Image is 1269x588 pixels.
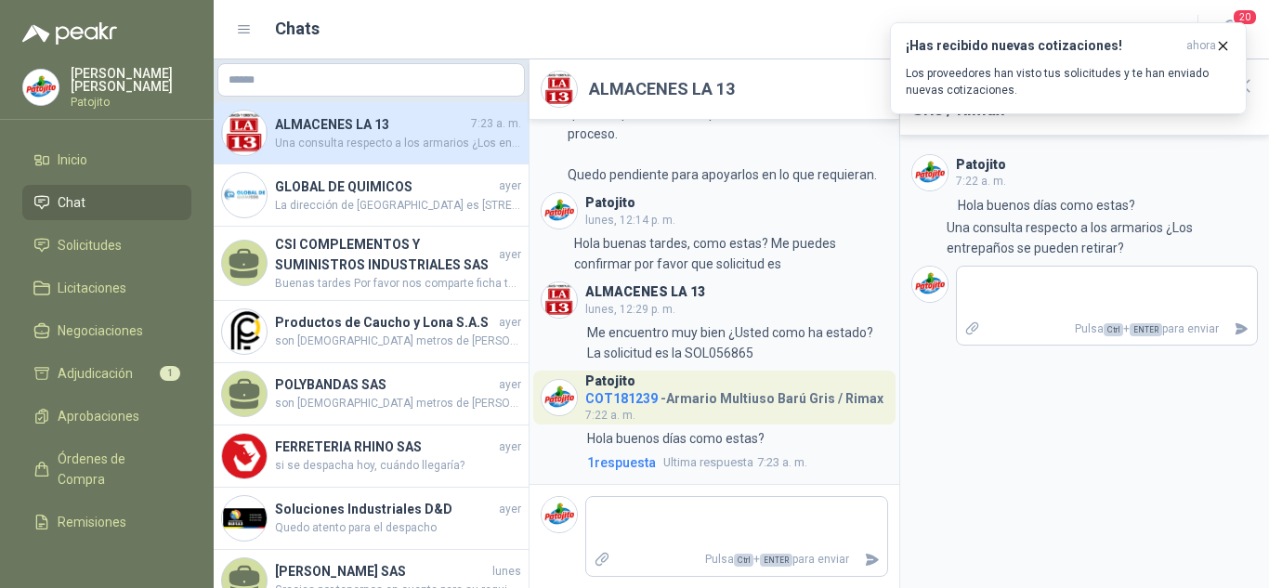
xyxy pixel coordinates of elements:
span: ayer [499,438,521,456]
a: Negociaciones [22,313,191,348]
span: Ctrl [1104,323,1123,336]
p: Hola buenos días como estas? [958,195,1135,216]
img: Company Logo [542,380,577,415]
img: Company Logo [222,173,267,217]
h4: - Armario Multiuso Barú Gris / Rimax [585,386,883,404]
img: Company Logo [222,111,267,155]
a: Órdenes de Compra [22,441,191,497]
img: Company Logo [542,72,577,107]
h1: Chats [275,16,320,42]
a: Company LogoALMACENES LA 137:23 a. m.Una consulta respecto a los armarios ¿Los entrepaños se pued... [214,102,529,164]
span: Adjudicación [58,363,133,384]
h3: Patojito [585,376,635,386]
h4: CSI COMPLEMENTOS Y SUMINISTROS INDUSTRIALES SAS [275,234,495,275]
span: COT181239 [585,391,658,406]
img: Company Logo [222,496,267,541]
h4: FERRETERIA RHINO SAS [275,437,495,457]
span: ayer [499,501,521,518]
span: Ultima respuesta [663,453,753,472]
span: Quedo atento para el despacho [275,519,521,537]
a: 1respuestaUltima respuesta7:23 a. m. [583,452,888,473]
span: Una consulta respecto a los armarios ¿Los entrepaños se pueden retirar? [275,135,521,152]
span: 7:22 a. m. [956,175,1006,188]
span: lunes [492,563,521,581]
h4: [PERSON_NAME] SAS [275,561,489,581]
p: Una consulta respecto a los armarios ¿Los entrepaños se pueden retirar? [947,217,1258,258]
img: Logo peakr [22,22,117,45]
span: ayer [499,376,521,394]
img: Company Logo [222,434,267,478]
span: ENTER [760,554,792,567]
span: Aprobaciones [58,406,139,426]
span: ayer [499,314,521,332]
h4: Soluciones Industriales D&D [275,499,495,519]
button: 20 [1213,13,1247,46]
span: Licitaciones [58,278,126,298]
span: 7:23 a. m. [663,453,807,472]
span: lunes, 12:29 p. m. [585,303,675,316]
a: Chat [22,185,191,220]
img: Company Logo [912,267,948,302]
p: Hola buenos días como estas? [587,428,765,449]
span: ENTER [1130,323,1162,336]
span: Solicitudes [58,235,122,255]
span: son [DEMOGRAPHIC_DATA] metros de [PERSON_NAME] [275,333,521,350]
img: Company Logo [542,497,577,532]
p: [PERSON_NAME] [PERSON_NAME] [71,67,191,93]
span: 1 respuesta [587,452,656,473]
span: lunes, 12:14 p. m. [585,214,675,227]
img: Company Logo [23,70,59,105]
p: Los proveedores han visto tus solicitudes y te han enviado nuevas cotizaciones. [906,65,1231,98]
span: La dirección de [GEOGRAPHIC_DATA] es [STREET_ADDRESS][PERSON_NAME] [275,197,521,215]
a: Company LogoFERRETERIA RHINO SASayersi se despacha hoy, cuándo llegaría? [214,425,529,488]
span: Chat [58,192,85,213]
span: ayer [499,177,521,195]
label: Adjuntar archivos [957,313,988,346]
a: POLYBANDAS SASayerson [DEMOGRAPHIC_DATA] metros de [PERSON_NAME] [214,363,529,425]
span: 7:23 a. m. [471,115,521,133]
h4: POLYBANDAS SAS [275,374,495,395]
h3: Patojito [585,198,635,208]
button: Enviar [1226,313,1257,346]
span: 20 [1232,8,1258,26]
h4: Productos de Caucho y Lona S.A.S [275,312,495,333]
h3: Patojito [956,160,1006,170]
span: 7:22 a. m. [585,409,635,422]
span: Órdenes de Compra [58,449,174,490]
img: Company Logo [542,282,577,318]
img: Company Logo [542,193,577,229]
h3: ¡Has recibido nuevas cotizaciones! [906,38,1179,54]
h3: ALMACENES LA 13 [585,287,705,297]
img: Company Logo [222,309,267,354]
p: Pulsa + para enviar [988,313,1226,346]
a: Solicitudes [22,228,191,263]
span: Inicio [58,150,87,170]
h4: ALMACENES LA 13 [275,114,467,135]
span: Ctrl [734,554,753,567]
span: ahora [1186,38,1216,54]
img: Company Logo [912,155,948,190]
span: Remisiones [58,512,126,532]
button: Enviar [857,543,887,576]
span: Buenas tardes Por favor nos comparte ficha técnica [275,275,521,293]
a: Inicio [22,142,191,177]
p: Hola buenas tardes, como estas? Me puedes confirmar por favor que solicitud es [574,233,888,274]
button: ¡Has recibido nuevas cotizaciones!ahora Los proveedores han visto tus solicitudes y te han enviad... [890,22,1247,114]
span: 1 [160,366,180,381]
span: si se despacha hoy, cuándo llegaría? [275,457,521,475]
a: Company LogoGLOBAL DE QUIMICOSayerLa dirección de [GEOGRAPHIC_DATA] es [STREET_ADDRESS][PERSON_NAME] [214,164,529,227]
a: CSI COMPLEMENTOS Y SUMINISTROS INDUSTRIALES SASayerBuenas tardes Por favor nos comparte ficha téc... [214,227,529,301]
h2: ALMACENES LA 13 [589,76,735,102]
a: Adjudicación1 [22,356,191,391]
a: Company LogoSoluciones Industriales D&DayerQuedo atento para el despacho [214,488,529,550]
span: ayer [499,246,521,264]
h4: GLOBAL DE QUIMICOS [275,176,495,197]
a: Remisiones [22,504,191,540]
a: Company LogoProductos de Caucho y Lona S.A.Sayerson [DEMOGRAPHIC_DATA] metros de [PERSON_NAME] [214,301,529,363]
p: Pulsa + para enviar [618,543,857,576]
a: Licitaciones [22,270,191,306]
span: Negociaciones [58,320,143,341]
p: Me encuentro muy bien ¿Usted como ha estado? La solicitud es la SOL056865 [587,322,876,363]
span: son [DEMOGRAPHIC_DATA] metros de [PERSON_NAME] [275,395,521,412]
a: Aprobaciones [22,399,191,434]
